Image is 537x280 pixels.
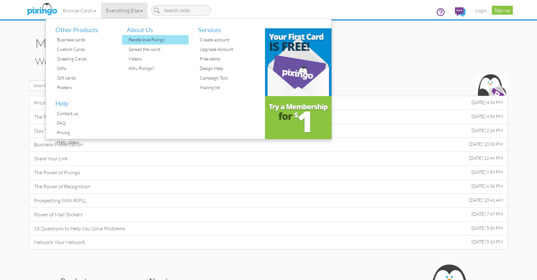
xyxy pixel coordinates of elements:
div: Contact us [55,109,117,118]
div: Spread the word [127,45,189,54]
span: [DATE] 5:36 PM [471,225,503,232]
span: [DATE] 2:18 PM [471,127,503,134]
div: Pricing [55,128,117,137]
span: [DATE] 6:36 PM [471,183,503,190]
div: Help videos [55,137,117,147]
div: FAQ [55,118,117,128]
li: Services [193,19,260,35]
a: Network Your Network[DATE] 5:18 PM [29,235,508,249]
div: Mailing list [198,83,260,92]
div: Gifts [55,64,117,73]
a: Browse Cards [58,3,101,18]
span: [DATE] 10:00 PM [469,141,503,148]
img: b31c39d9-a6cc-4959-841f-c4fb373484ab.png [265,28,332,96]
div: Campaign Tool [198,73,260,83]
div: Greeting Cards [55,54,117,64]
a: Prospecting With RIPLL[DATE] 10:41 AM [29,193,508,208]
span: [DATE] 9:59 PM [471,169,503,176]
a: Share Your Link[DATE] 12:49 PM [29,151,508,166]
div: Design Help [198,64,260,73]
a: The Power of Recognition[DATE] 6:36 PM [29,179,508,194]
img: pixingo logo [25,2,59,17]
a: Pricing Guide[DATE] 4:36 PM [29,96,508,110]
span: [DATE] 12:49 PM [469,155,503,162]
input: Search cards [151,5,211,16]
div: Free demo [198,54,260,64]
span: [DATE] 7:47 PM [471,211,503,218]
a: Business Presentation[DATE] 10:00 PM [29,137,508,152]
img: e3c53f66-4b0a-4d43-9253-35934b16df62.png [265,96,332,139]
h2: Welcome to the [GEOGRAPHIC_DATA]! [35,56,502,66]
div: Upgrade Account [198,45,260,54]
div: Business cards [55,35,117,45]
span: [DATE] 5:18 PM [471,239,503,245]
span: [DATE] 4:58 PM [471,113,503,120]
div: Create account [198,35,260,45]
a: Stay Top-of-Mind with the Pixingo Campaign Tool[DATE] 2:18 PM [29,124,508,138]
a: Everything Else [101,3,148,18]
span: [DATE] 4:36 PM [471,99,503,106]
li: About Us [122,19,189,35]
a: Power of Mail Stickers[DATE] 7:47 PM [29,207,508,222]
a: Sign up [492,6,513,15]
img: Pixingo Penguin [476,74,508,106]
div: People love Pixingo [127,35,189,45]
div: Posters [55,83,117,92]
a: The Power of Mail[DATE] 4:58 PM [29,110,508,124]
a: The Power of Pixingo[DATE] 9:59 PM [29,165,508,180]
a: 15 Questions to Help You Solve Problems[DATE] 5:36 PM [29,221,508,236]
h1: Media Library [35,37,508,50]
img: comments.svg [455,7,465,17]
span: [DATE] 10:41 AM [469,197,503,204]
div: Gift cards [55,73,117,83]
div: Why Pixingo? [127,64,189,73]
a: Login [470,3,492,18]
input: Search... [29,80,223,91]
li: Help [51,92,117,109]
li: Other Products [51,19,117,35]
div: Custom Cards [55,45,117,54]
div: Videos [127,54,189,64]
